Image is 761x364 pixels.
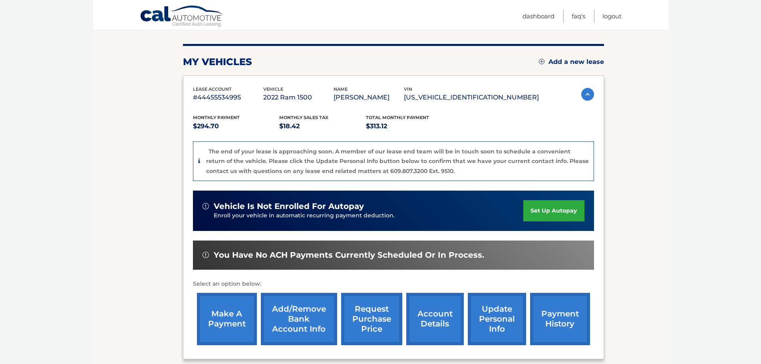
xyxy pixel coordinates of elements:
img: accordion-active.svg [581,88,594,101]
p: $294.70 [193,121,280,132]
img: alert-white.svg [203,203,209,209]
span: vehicle [263,86,283,92]
p: [US_VEHICLE_IDENTIFICATION_NUMBER] [404,92,539,103]
a: payment history [530,293,590,345]
a: set up autopay [523,200,584,221]
span: Monthly Payment [193,115,240,120]
span: vin [404,86,412,92]
p: $18.42 [279,121,366,132]
img: alert-white.svg [203,252,209,258]
a: Add a new lease [539,58,604,66]
a: account details [406,293,464,345]
a: make a payment [197,293,257,345]
span: Total Monthly Payment [366,115,429,120]
a: request purchase price [341,293,402,345]
h2: my vehicles [183,56,252,68]
a: Dashboard [523,10,554,23]
p: #44455534995 [193,92,263,103]
p: $313.12 [366,121,453,132]
span: Monthly sales Tax [279,115,328,120]
span: name [334,86,348,92]
p: Enroll your vehicle in automatic recurring payment deduction. [214,211,524,220]
a: Add/Remove bank account info [261,293,337,345]
p: The end of your lease is approaching soon. A member of our lease end team will be in touch soon t... [206,148,589,175]
img: add.svg [539,59,544,64]
p: Select an option below: [193,279,594,289]
p: [PERSON_NAME] [334,92,404,103]
span: lease account [193,86,232,92]
a: update personal info [468,293,526,345]
span: You have no ACH payments currently scheduled or in process. [214,250,484,260]
a: Logout [602,10,622,23]
a: FAQ's [572,10,585,23]
span: vehicle is not enrolled for autopay [214,201,364,211]
p: 2022 Ram 1500 [263,92,334,103]
a: Cal Automotive [140,5,224,28]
